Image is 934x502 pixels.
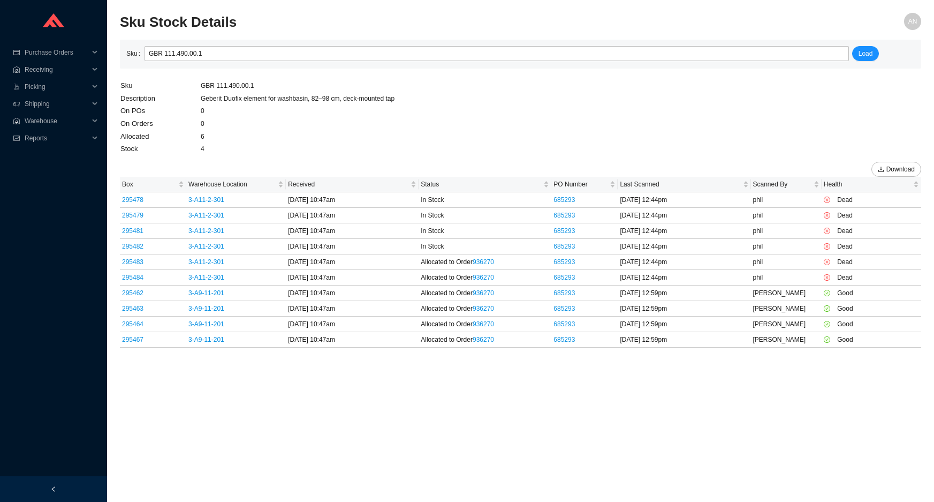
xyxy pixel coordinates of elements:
a: 295484 [122,274,143,281]
span: close-circle [824,212,836,219]
a: 936270 [473,336,494,343]
span: credit-card [13,49,20,56]
td: In Stock [419,192,551,208]
a: 3-A11-2-301 [188,274,224,281]
span: Received [288,179,408,190]
th: PO Number sortable [551,177,618,192]
a: 295482 [122,243,143,250]
a: 685293 [553,320,575,328]
td: On Orders [120,117,200,130]
td: [DATE] 10:47am [286,239,419,254]
td: [DATE] 10:47am [286,317,419,332]
a: 295481 [122,227,143,235]
a: 685293 [553,305,575,312]
td: In Stock [419,208,551,223]
td: phil [751,254,822,270]
a: 936270 [473,289,494,297]
a: 685293 [553,336,575,343]
td: 4 [200,143,395,155]
span: close-circle [824,274,836,281]
span: AN [908,13,917,30]
td: Dead [822,192,921,208]
button: Load [852,46,879,61]
td: Dead [822,270,921,286]
span: Reports [25,130,89,147]
td: Dead [822,254,921,270]
td: Good [822,301,921,317]
span: close-circle [824,197,836,203]
td: [DATE] 12:59pm [618,332,750,348]
td: 0 [200,117,395,130]
td: Sku [120,79,200,92]
td: [DATE] 12:44pm [618,270,750,286]
td: [DATE] 10:47am [286,254,419,270]
label: Sku [126,46,145,61]
th: Warehouse Location sortable [186,177,286,192]
td: [DATE] 12:44pm [618,192,750,208]
span: Health [824,179,911,190]
td: phil [751,223,822,239]
td: [DATE] 10:47am [286,301,419,317]
td: Good [822,317,921,332]
span: check-circle [824,336,836,343]
td: [PERSON_NAME] [751,317,822,332]
td: phil [751,192,822,208]
th: Scanned By sortable [751,177,822,192]
td: [DATE] 12:44pm [618,208,750,223]
a: 685293 [553,274,575,281]
td: phil [751,270,822,286]
a: 295478 [122,196,143,204]
span: Box [122,179,176,190]
a: 685293 [553,212,575,219]
td: [PERSON_NAME] [751,286,822,301]
td: Dead [822,239,921,254]
td: phil [751,208,822,223]
span: Status [421,179,541,190]
td: [DATE] 10:47am [286,286,419,301]
td: Good [822,332,921,348]
td: In Stock [419,239,551,254]
td: Allocated to Order [419,332,551,348]
a: 295463 [122,305,143,312]
td: [DATE] 10:47am [286,332,419,348]
a: 295467 [122,336,143,343]
a: 685293 [553,289,575,297]
a: 295483 [122,258,143,266]
a: 685293 [553,196,575,204]
a: 295464 [122,320,143,328]
span: close-circle [824,243,836,250]
td: Allocated to Order [419,254,551,270]
th: Health sortable [822,177,921,192]
span: Scanned By [753,179,811,190]
a: 936270 [473,258,494,266]
span: Picking [25,78,89,95]
a: 3-A9-11-201 [188,289,224,297]
span: check-circle [824,321,836,327]
span: PO Number [553,179,608,190]
td: [DATE] 12:44pm [618,254,750,270]
span: close-circle [824,259,836,265]
a: 685293 [553,243,575,250]
td: GBR 111.490.00.1 [200,79,395,92]
th: Last Scanned sortable [618,177,750,192]
span: Load [859,48,873,59]
a: 3-A11-2-301 [188,243,224,250]
td: Stock [120,143,200,155]
td: [PERSON_NAME] [751,301,822,317]
th: Status sortable [419,177,551,192]
td: [DATE] 12:59pm [618,286,750,301]
a: 3-A11-2-301 [188,258,224,266]
a: 3-A11-2-301 [188,196,224,204]
td: Description [120,92,200,105]
span: Receiving [25,61,89,78]
a: 295462 [122,289,143,297]
span: Purchase Orders [25,44,89,61]
td: Allocated to Order [419,270,551,286]
td: 6 [200,130,395,143]
h2: Sku Stock Details [120,13,721,32]
button: downloadDownload [871,162,921,177]
a: 936270 [473,305,494,312]
span: check-circle [824,290,836,296]
span: Warehouse [25,113,89,130]
span: Warehouse Location [188,179,276,190]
